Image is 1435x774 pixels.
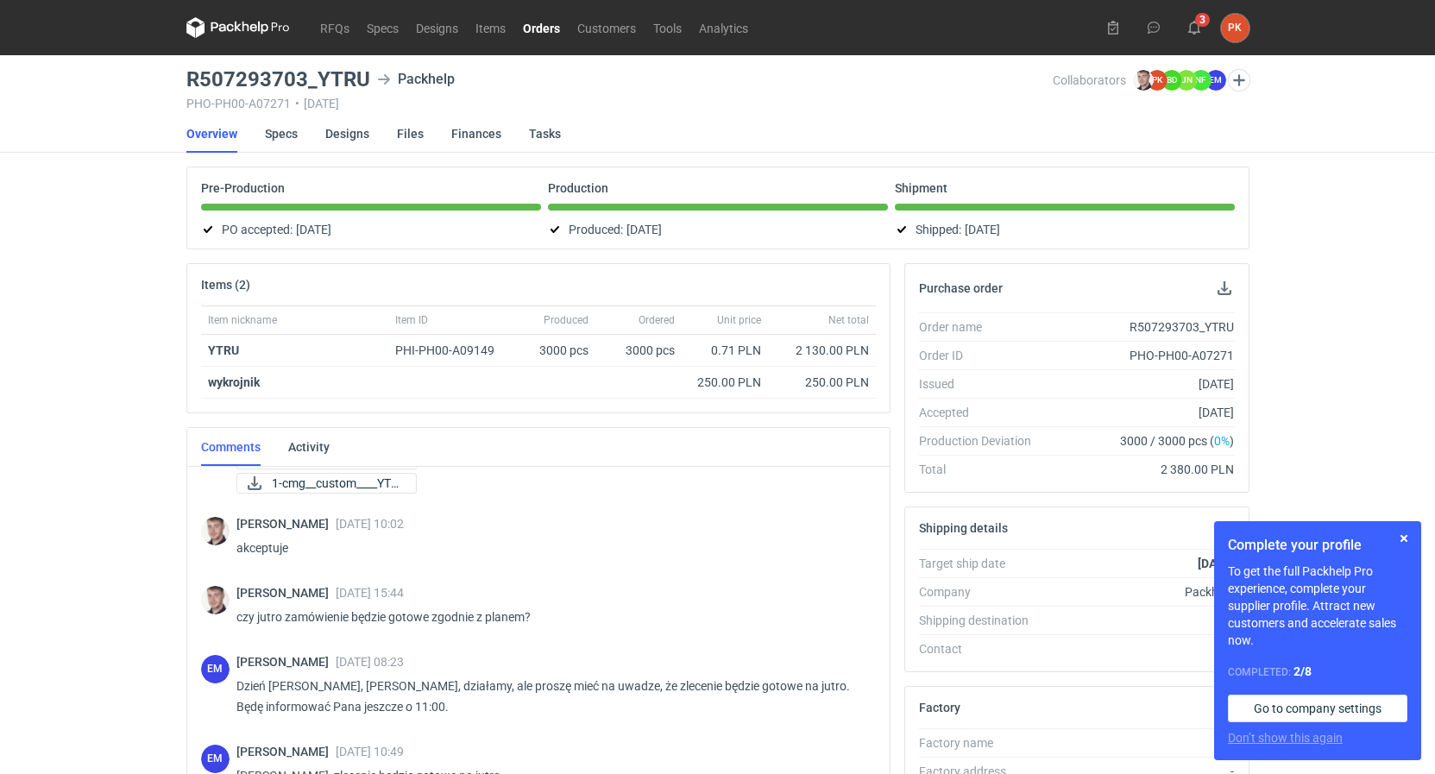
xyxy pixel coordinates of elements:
div: PHO-PH00-A07271 [DATE] [186,97,1053,110]
span: [DATE] [965,219,1000,240]
a: Go to company settings [1228,695,1407,722]
button: Download PO [1214,278,1235,299]
div: Order name [919,318,1045,336]
a: Items [467,17,514,38]
a: Specs [358,17,407,38]
span: Item ID [395,313,428,327]
h1: Complete your profile [1228,535,1407,556]
figcaption: JN [1176,70,1197,91]
div: Order ID [919,347,1045,364]
button: Skip for now [1394,528,1414,549]
div: 2 380.00 PLN [1045,461,1235,478]
figcaption: EM [201,745,230,773]
div: 0.71 PLN [689,342,761,359]
a: Activity [288,428,330,466]
img: Maciej Sikora [1133,70,1154,91]
span: [PERSON_NAME] [236,655,336,669]
span: [DATE] 10:49 [336,745,404,758]
span: [DATE] [626,219,662,240]
a: Designs [407,17,467,38]
strong: 2 / 8 [1293,664,1312,678]
div: Contact [919,640,1045,658]
div: Packhelp [1045,583,1235,601]
div: Shipping destination [919,612,1045,629]
a: Files [397,115,424,153]
span: • [295,97,299,110]
span: [PERSON_NAME] [236,517,336,531]
div: Ewelina Macek [201,745,230,773]
img: Maciej Sikora [201,517,230,545]
div: 3000 pcs [595,335,682,367]
div: [DATE] [1045,375,1235,393]
span: 3000 / 3000 pcs ( ) [1120,432,1234,450]
div: 3000 pcs [518,335,595,367]
div: Paulina Kempara [1221,14,1249,42]
div: Company [919,583,1045,601]
a: Overview [186,115,237,153]
a: Specs [265,115,298,153]
span: [DATE] 08:23 [336,655,404,669]
h2: Purchase order [919,281,1003,295]
div: PHO-PH00-A07271 [1045,347,1235,364]
div: 250.00 PLN [775,374,869,391]
div: Issued [919,375,1045,393]
div: [DATE] [1045,404,1235,421]
p: akceptuje [236,538,862,558]
a: Customers [569,17,645,38]
img: Maciej Sikora [201,586,230,614]
figcaption: PK [1147,70,1168,91]
div: Shipped: [895,219,1235,240]
a: Designs [325,115,369,153]
svg: Packhelp Pro [186,17,290,38]
div: 2 130.00 PLN [775,342,869,359]
span: Ordered [639,313,675,327]
button: 3 [1180,14,1208,41]
span: [DATE] 15:44 [336,586,404,600]
span: Item nickname [208,313,277,327]
div: R507293703_YTRU [1045,318,1235,336]
p: Shipment [895,181,947,195]
figcaption: NF [1191,70,1212,91]
strong: YTRU [208,343,239,357]
a: Finances [451,115,501,153]
a: RFQs [312,17,358,38]
a: Analytics [690,17,757,38]
div: Ewelina Macek [201,655,230,683]
button: Don’t show this again [1228,729,1343,746]
span: [DATE] 10:02 [336,517,404,531]
span: Collaborators [1053,73,1126,87]
div: Packhelp [377,69,455,90]
a: Orders [514,17,569,38]
h2: Items (2) [201,278,250,292]
figcaption: BD [1161,70,1182,91]
div: Factory name [919,734,1045,752]
div: Production Deviation [919,432,1045,450]
span: [PERSON_NAME] [236,586,336,600]
div: Produced: [548,219,888,240]
button: PK [1221,14,1249,42]
h2: Shipping details [919,521,1008,535]
span: [DATE] [296,219,331,240]
span: 0% [1214,434,1230,448]
div: Target ship date [919,555,1045,572]
div: - [1045,640,1235,658]
span: Unit price [717,313,761,327]
h3: R507293703_YTRU [186,69,370,90]
span: [PERSON_NAME] [236,745,336,758]
h2: Factory [919,701,960,714]
div: - [1045,734,1235,752]
div: 250.00 PLN [689,374,761,391]
a: Tasks [529,115,561,153]
p: Pre-Production [201,181,285,195]
div: Completed: [1228,663,1407,681]
a: Tools [645,17,690,38]
span: Produced [544,313,588,327]
span: Net total [828,313,869,327]
span: 1-cmg__custom____YTR... [272,474,402,493]
p: To get the full Packhelp Pro experience, complete your supplier profile. Attract new customers an... [1228,563,1407,649]
div: Total [919,461,1045,478]
strong: wykrojnik [208,375,260,389]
